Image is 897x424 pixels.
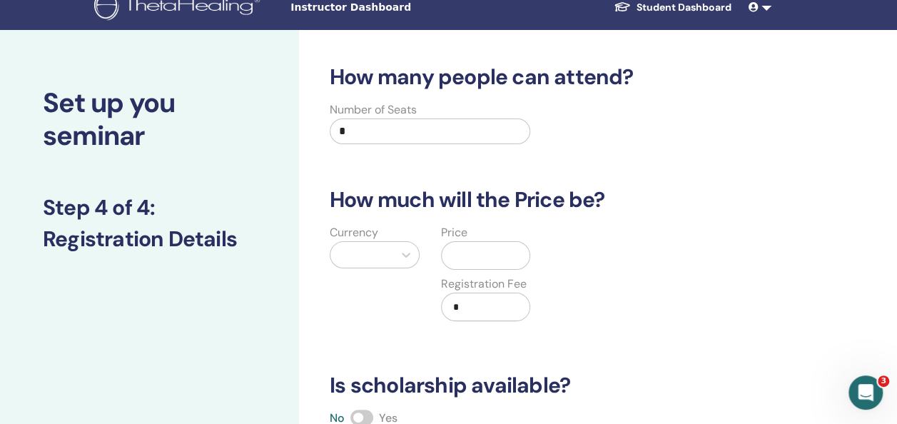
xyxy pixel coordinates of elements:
label: Number of Seats [330,101,417,118]
span: 3 [878,375,889,387]
iframe: Intercom live chat [848,375,883,410]
label: Price [441,224,467,241]
img: graduation-cap-white.svg [614,1,631,13]
h2: Set up you seminar [43,87,256,152]
label: Registration Fee [441,276,527,293]
h3: How much will the Price be? [321,187,782,213]
h3: Registration Details [43,226,256,252]
h3: Step 4 of 4 : [43,195,256,221]
h3: Is scholarship available? [321,373,782,398]
label: Currency [330,224,378,241]
h3: How many people can attend? [321,64,782,90]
